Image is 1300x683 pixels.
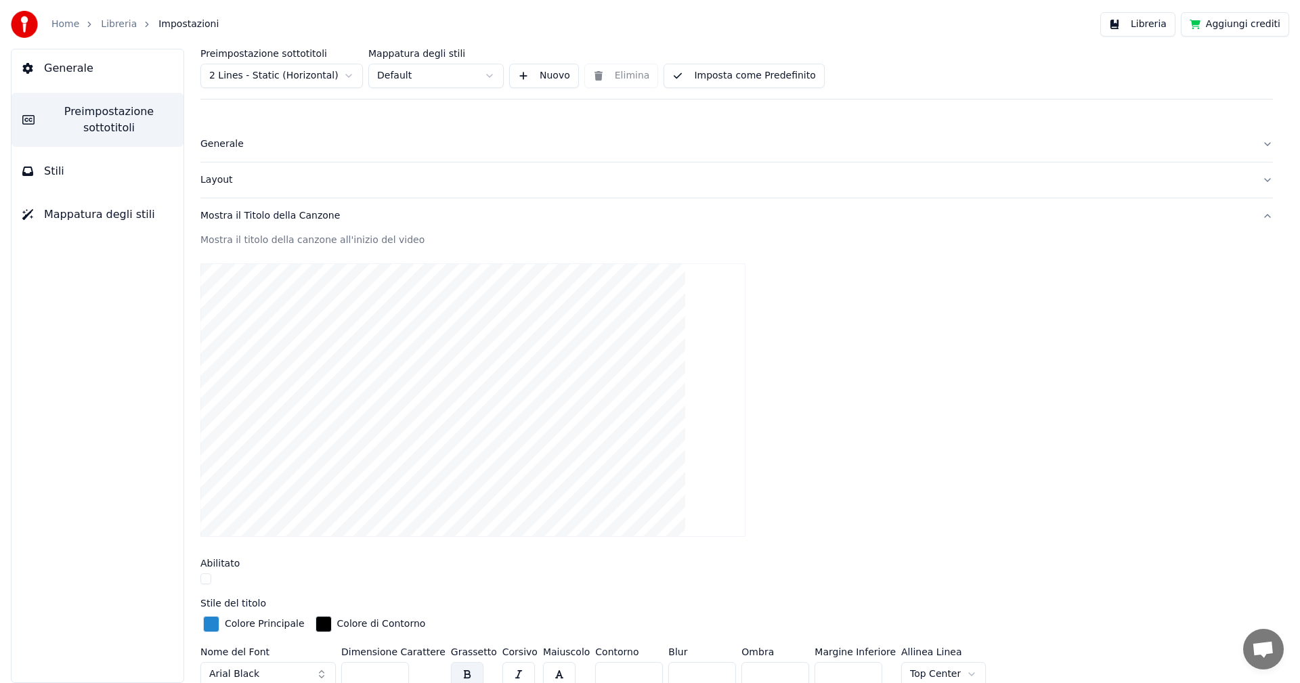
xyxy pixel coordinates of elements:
[200,173,1251,187] div: Layout
[200,234,1273,247] div: Mostra il titolo della canzone all'inizio del video
[12,196,183,234] button: Mappatura degli stili
[101,18,137,31] a: Libreria
[200,598,266,608] label: Stile del titolo
[12,152,183,190] button: Stili
[337,617,426,631] div: Colore di Contorno
[200,613,307,635] button: Colore Principale
[664,64,824,88] button: Imposta come Predefinito
[341,647,446,657] label: Dimensione Carattere
[313,613,429,635] button: Colore di Contorno
[200,198,1273,234] button: Mostra il Titolo della Canzone
[51,18,219,31] nav: breadcrumb
[11,11,38,38] img: youka
[1243,629,1284,669] div: Aprire la chat
[12,49,183,87] button: Generale
[901,647,986,657] label: Allinea Linea
[200,209,1251,223] div: Mostra il Titolo della Canzone
[200,137,1251,151] div: Generale
[45,104,173,136] span: Preimpostazione sottotitoli
[200,127,1273,162] button: Generale
[209,667,259,681] span: Arial Black
[225,617,305,631] div: Colore Principale
[668,647,736,657] label: Blur
[51,18,79,31] a: Home
[1100,12,1175,37] button: Libreria
[451,647,497,657] label: Grassetto
[595,647,663,657] label: Contorno
[200,647,336,657] label: Nome del Font
[200,49,363,58] label: Preimpostazione sottotitoli
[543,647,590,657] label: Maiuscolo
[502,647,538,657] label: Corsivo
[741,647,809,657] label: Ombra
[44,60,93,76] span: Generale
[815,647,896,657] label: Margine Inferiore
[1181,12,1289,37] button: Aggiungi crediti
[509,64,579,88] button: Nuovo
[368,49,504,58] label: Mappatura degli stili
[44,206,155,223] span: Mappatura degli stili
[200,162,1273,198] button: Layout
[12,93,183,147] button: Preimpostazione sottotitoli
[158,18,219,31] span: Impostazioni
[200,558,240,568] label: Abilitato
[44,163,64,179] span: Stili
